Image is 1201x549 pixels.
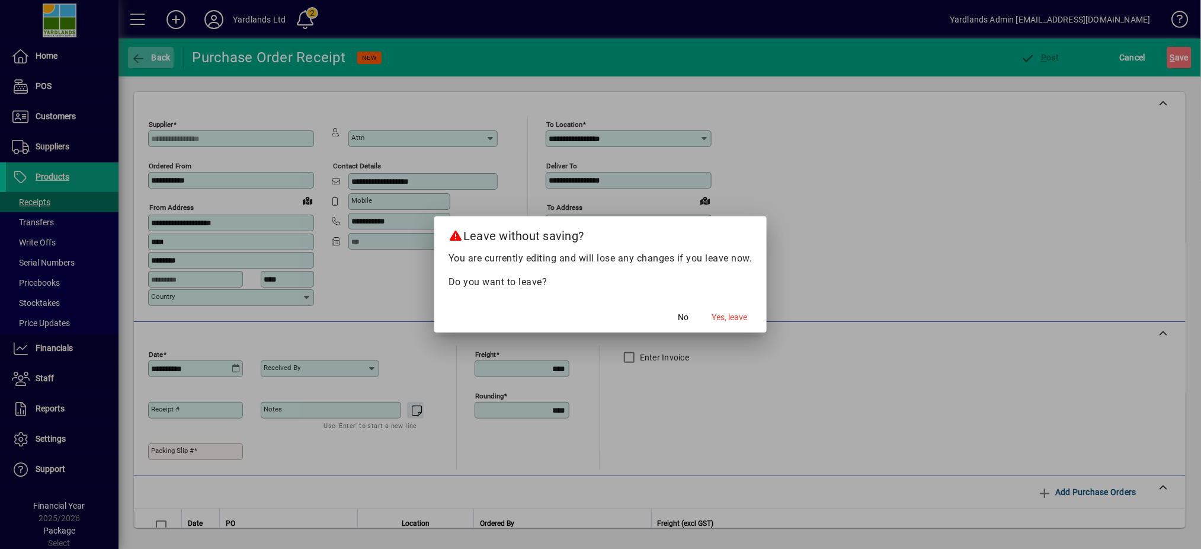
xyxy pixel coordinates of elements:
[434,216,767,251] h2: Leave without saving?
[449,275,752,289] p: Do you want to leave?
[449,251,752,266] p: You are currently editing and will lose any changes if you leave now.
[665,307,703,328] button: No
[707,307,752,328] button: Yes, leave
[712,311,748,324] span: Yes, leave
[678,311,689,324] span: No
